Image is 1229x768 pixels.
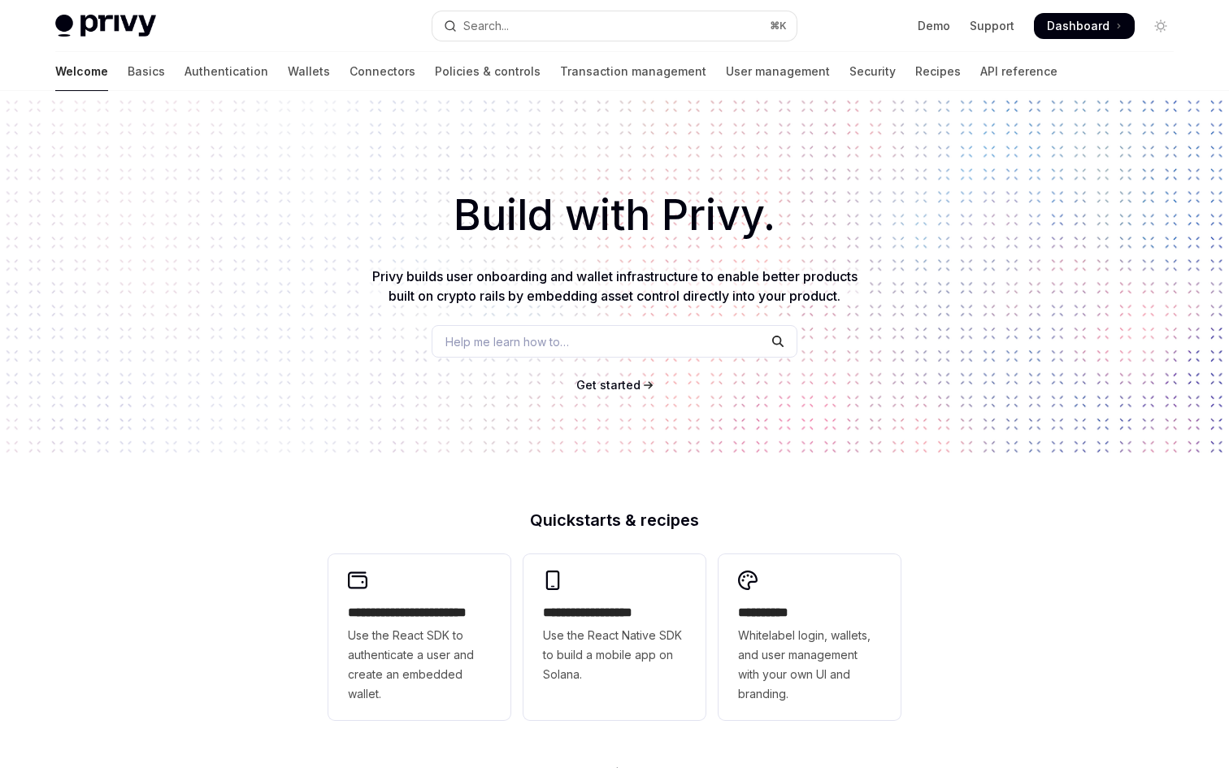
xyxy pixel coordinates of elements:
[1148,13,1174,39] button: Toggle dark mode
[435,52,541,91] a: Policies & controls
[523,554,706,720] a: **** **** **** ***Use the React Native SDK to build a mobile app on Solana.
[560,52,706,91] a: Transaction management
[576,378,641,392] span: Get started
[445,333,569,350] span: Help me learn how to…
[26,184,1203,247] h1: Build with Privy.
[543,626,686,684] span: Use the React Native SDK to build a mobile app on Solana.
[576,377,641,393] a: Get started
[770,20,787,33] span: ⌘ K
[55,15,156,37] img: light logo
[1047,18,1110,34] span: Dashboard
[288,52,330,91] a: Wallets
[185,52,268,91] a: Authentication
[726,52,830,91] a: User management
[849,52,896,91] a: Security
[372,268,858,304] span: Privy builds user onboarding and wallet infrastructure to enable better products built on crypto ...
[55,52,108,91] a: Welcome
[980,52,1057,91] a: API reference
[970,18,1014,34] a: Support
[128,52,165,91] a: Basics
[738,626,881,704] span: Whitelabel login, wallets, and user management with your own UI and branding.
[719,554,901,720] a: **** *****Whitelabel login, wallets, and user management with your own UI and branding.
[348,626,491,704] span: Use the React SDK to authenticate a user and create an embedded wallet.
[432,11,797,41] button: Open search
[1034,13,1135,39] a: Dashboard
[328,512,901,528] h2: Quickstarts & recipes
[350,52,415,91] a: Connectors
[918,18,950,34] a: Demo
[915,52,961,91] a: Recipes
[463,16,509,36] div: Search...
